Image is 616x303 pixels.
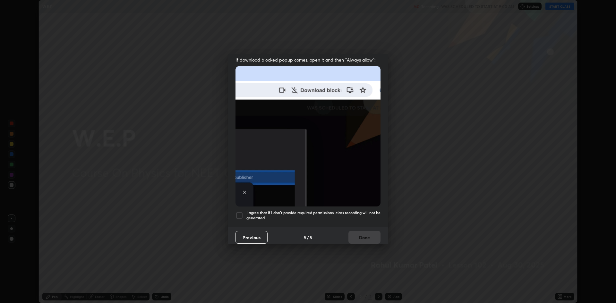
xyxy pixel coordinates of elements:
h4: 5 [304,234,306,241]
h4: / [307,234,309,241]
h4: 5 [310,234,312,241]
button: Previous [235,231,268,244]
span: If download blocked popup comes, open it and then "Always allow": [235,57,381,63]
h5: I agree that if I don't provide required permissions, class recording will not be generated [246,210,381,220]
img: downloads-permission-blocked.gif [235,66,381,206]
